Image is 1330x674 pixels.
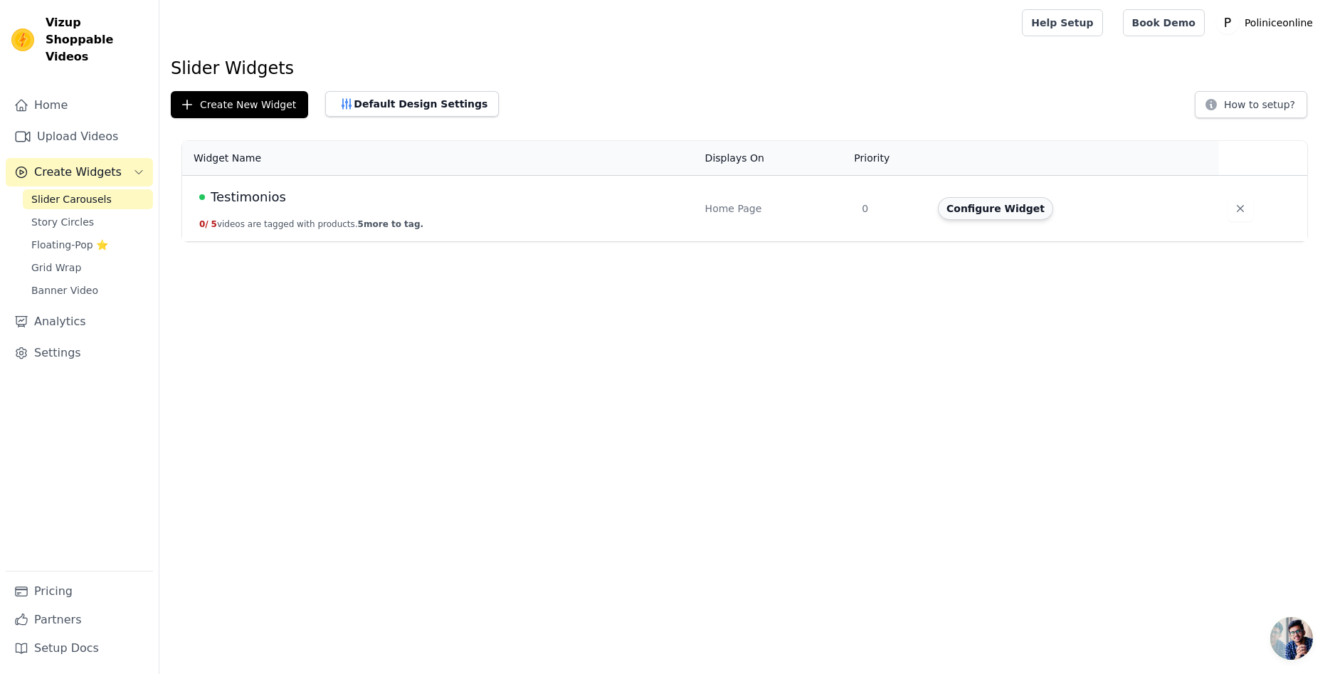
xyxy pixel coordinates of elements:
td: 0 [853,176,929,242]
a: How to setup? [1195,101,1307,115]
span: Vizup Shoppable Videos [46,14,147,65]
th: Priority [853,141,929,176]
button: 0/ 5videos are tagged with products.5more to tag. [199,218,423,230]
div: Home Page [705,201,845,216]
button: Default Design Settings [325,91,499,117]
button: Delete widget [1228,196,1253,221]
a: Settings [6,339,153,367]
th: Widget Name [182,141,697,176]
span: 0 / [199,219,209,229]
img: Vizup [11,28,34,51]
a: Banner Video [23,280,153,300]
text: P [1224,16,1231,30]
span: Floating-Pop ⭐ [31,238,108,252]
span: Grid Wrap [31,260,81,275]
span: 5 [211,219,217,229]
button: Create Widgets [6,158,153,186]
h1: Slider Widgets [171,57,1319,80]
a: Help Setup [1022,9,1102,36]
button: Create New Widget [171,91,308,118]
span: Create Widgets [34,164,122,181]
span: Slider Carousels [31,192,112,206]
a: Story Circles [23,212,153,232]
a: Partners [6,606,153,634]
th: Displays On [697,141,854,176]
span: Testimonios [211,187,286,207]
a: Upload Videos [6,122,153,151]
a: Grid Wrap [23,258,153,278]
a: Book Demo [1123,9,1205,36]
p: Poliniceonline [1239,10,1319,36]
a: Pricing [6,577,153,606]
span: Banner Video [31,283,98,297]
a: Analytics [6,307,153,336]
a: Home [6,91,153,120]
span: 5 more to tag. [358,219,423,229]
span: Story Circles [31,215,94,229]
a: Setup Docs [6,634,153,663]
button: How to setup? [1195,91,1307,118]
button: P Poliniceonline [1216,10,1319,36]
a: Floating-Pop ⭐ [23,235,153,255]
a: Chat abierto [1270,617,1313,660]
button: Configure Widget [938,197,1053,220]
a: Slider Carousels [23,189,153,209]
span: Live Published [199,194,205,200]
